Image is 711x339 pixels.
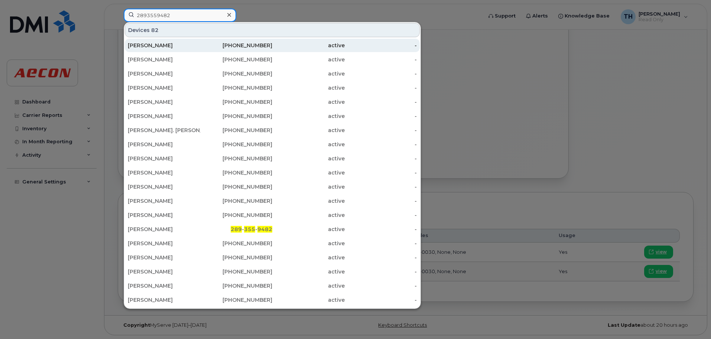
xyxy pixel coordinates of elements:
div: active [272,268,345,275]
div: [PERSON_NAME]. [PERSON_NAME] [128,127,200,134]
div: [PHONE_NUMBER] [200,70,273,77]
div: [PHONE_NUMBER] [200,268,273,275]
div: [PHONE_NUMBER] [200,240,273,247]
div: Devices [125,23,420,37]
a: [PERSON_NAME][PHONE_NUMBER]active- [125,307,420,321]
div: active [272,84,345,92]
div: - [345,268,417,275]
div: [PHONE_NUMBER] [200,254,273,261]
div: [PERSON_NAME] [128,70,200,77]
div: [PHONE_NUMBER] [200,42,273,49]
div: active [272,141,345,148]
div: active [272,211,345,219]
div: [PHONE_NUMBER] [200,98,273,106]
div: [PERSON_NAME] [128,226,200,233]
div: [PERSON_NAME] [128,84,200,92]
a: [PERSON_NAME][PHONE_NUMBER]active- [125,67,420,80]
div: active [272,226,345,233]
div: - [345,70,417,77]
a: [PERSON_NAME][PHONE_NUMBER]active- [125,265,420,278]
div: [PERSON_NAME] [128,155,200,162]
a: [PERSON_NAME][PHONE_NUMBER]active- [125,152,420,165]
div: [PERSON_NAME] [128,296,200,304]
div: [PERSON_NAME] [128,141,200,148]
div: - [345,240,417,247]
a: [PERSON_NAME][PHONE_NUMBER]active- [125,279,420,292]
span: 289 [231,226,242,233]
div: - [345,155,417,162]
a: [PERSON_NAME][PHONE_NUMBER]active- [125,95,420,109]
div: [PHONE_NUMBER] [200,296,273,304]
div: - [345,84,417,92]
a: [PERSON_NAME][PHONE_NUMBER]active- [125,208,420,222]
div: active [272,56,345,63]
input: Find something... [124,9,236,22]
div: active [272,98,345,106]
div: [PHONE_NUMBER] [200,183,273,191]
div: [PHONE_NUMBER] [200,112,273,120]
div: [PERSON_NAME] [128,56,200,63]
div: active [272,296,345,304]
div: - [345,98,417,106]
div: [PERSON_NAME] [128,112,200,120]
div: active [272,112,345,120]
span: 355 [244,226,255,233]
div: [PERSON_NAME] [128,42,200,49]
a: [PERSON_NAME][PHONE_NUMBER]active- [125,81,420,95]
div: [PHONE_NUMBER] [200,155,273,162]
div: - [345,226,417,233]
div: active [272,155,345,162]
span: 82 [151,26,159,34]
a: [PERSON_NAME][PHONE_NUMBER]active- [125,180,420,194]
a: [PERSON_NAME][PHONE_NUMBER]active- [125,39,420,52]
div: [PERSON_NAME] [128,254,200,261]
div: - [345,211,417,219]
div: active [272,169,345,176]
div: [PERSON_NAME] [128,282,200,290]
div: - [345,197,417,205]
div: [PHONE_NUMBER] [200,56,273,63]
div: [PERSON_NAME] [128,240,200,247]
div: active [272,183,345,191]
div: active [272,70,345,77]
div: - [345,183,417,191]
a: [PERSON_NAME]289-355-9482active- [125,223,420,236]
div: - [345,254,417,261]
div: - [345,282,417,290]
div: [PHONE_NUMBER] [200,169,273,176]
div: [PHONE_NUMBER] [200,141,273,148]
div: - [345,127,417,134]
div: [PHONE_NUMBER] [200,127,273,134]
a: [PERSON_NAME][PHONE_NUMBER]active- [125,53,420,66]
div: active [272,127,345,134]
div: [PERSON_NAME] [128,98,200,106]
div: [PHONE_NUMBER] [200,211,273,219]
div: [PHONE_NUMBER] [200,197,273,205]
a: [PERSON_NAME][PHONE_NUMBER]active- [125,251,420,264]
span: 9482 [257,226,272,233]
a: [PERSON_NAME][PHONE_NUMBER]active- [125,109,420,123]
a: [PERSON_NAME][PHONE_NUMBER]active- [125,194,420,208]
a: [PERSON_NAME][PHONE_NUMBER]active- [125,237,420,250]
div: - [345,112,417,120]
a: [PERSON_NAME][PHONE_NUMBER]active- [125,138,420,151]
div: - [345,141,417,148]
div: [PERSON_NAME] [128,211,200,219]
div: active [272,42,345,49]
div: [PERSON_NAME] [128,268,200,275]
div: active [272,197,345,205]
div: active [272,282,345,290]
div: [PERSON_NAME] [128,183,200,191]
div: [PHONE_NUMBER] [200,84,273,92]
div: [PHONE_NUMBER] [200,282,273,290]
div: - - [200,226,273,233]
div: [PERSON_NAME] [128,197,200,205]
a: [PERSON_NAME][PHONE_NUMBER]active- [125,293,420,307]
div: active [272,240,345,247]
div: - [345,56,417,63]
div: [PERSON_NAME] [128,169,200,176]
a: [PERSON_NAME][PHONE_NUMBER]active- [125,166,420,179]
div: - [345,169,417,176]
div: active [272,254,345,261]
a: [PERSON_NAME]. [PERSON_NAME][PHONE_NUMBER]active- [125,124,420,137]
